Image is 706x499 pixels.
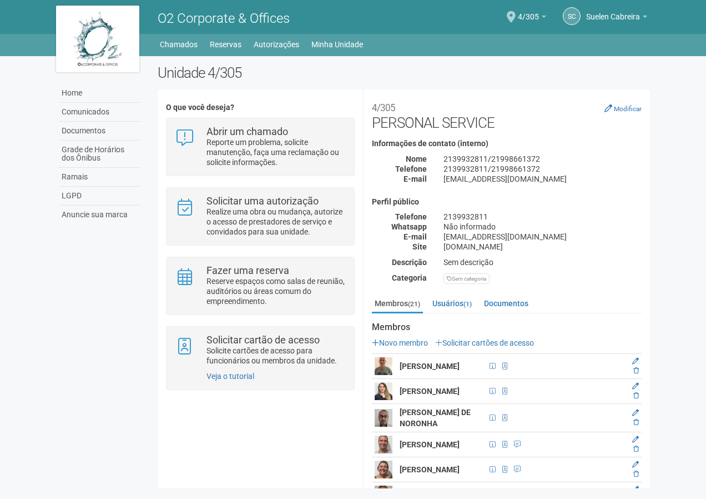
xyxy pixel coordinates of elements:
a: LGPD [59,187,141,206]
strong: E-mail [404,232,427,241]
small: 4/305 [372,102,395,113]
img: logo.jpg [56,6,139,72]
strong: [PERSON_NAME] [400,440,460,449]
h4: O que você deseja? [166,103,354,112]
strong: [PERSON_NAME] DE NORONHA [400,408,471,428]
a: Autorizações [254,37,299,52]
strong: Descrição [392,258,427,267]
a: Solicitar cartão de acesso Solicite cartões de acesso para funcionários ou membros da unidade. [175,335,345,366]
a: Excluir membro [633,418,639,426]
strong: Telefone [395,212,427,221]
img: user.png [375,436,392,453]
div: Não informado [435,222,650,232]
a: Suelen Cabreira [586,14,647,23]
div: [EMAIL_ADDRESS][DOMAIN_NAME] [435,174,650,184]
a: Fazer uma reserva Reserve espaços como salas de reunião, auditórios ou áreas comum do empreendime... [175,266,345,306]
p: Reserve espaços como salas de reunião, auditórios ou áreas comum do empreendimento. [206,276,346,306]
p: Reporte um problema, solicite manutenção, faça uma reclamação ou solicite informações. [206,137,346,167]
img: user.png [375,409,392,427]
a: Excluir membro [633,470,639,478]
h2: PERSONAL SERVICE [372,98,642,131]
a: Novo membro [372,338,428,347]
a: Veja o tutorial [206,372,254,381]
a: Excluir membro [633,392,639,400]
h2: Unidade 4/305 [158,64,650,81]
div: [DOMAIN_NAME] [435,242,650,252]
a: Editar membro [632,409,639,417]
strong: E-mail [404,174,427,183]
a: Membros(21) [372,295,423,313]
a: Excluir membro [633,367,639,375]
a: SC [563,7,581,25]
a: Editar membro [632,436,639,443]
a: Editar membro [632,357,639,365]
a: Solicitar cartões de acesso [435,338,534,347]
a: Anuncie sua marca [59,206,141,224]
div: Sem descrição [435,257,650,267]
a: Grade de Horários dos Ônibus [59,141,141,168]
img: user.png [375,461,392,478]
a: Abrir um chamado Reporte um problema, solicite manutenção, faça uma reclamação ou solicite inform... [175,127,345,167]
a: 4/305 [518,14,546,23]
strong: [PERSON_NAME] [400,362,460,371]
span: O2 Corporate & Offices [158,11,290,26]
a: Chamados [160,37,198,52]
a: Editar membro [632,382,639,390]
a: Minha Unidade [311,37,363,52]
a: Comunicados [59,103,141,122]
a: Solicitar uma autorização Realize uma obra ou mudança, autorize o acesso de prestadores de serviç... [175,196,345,237]
a: Editar membro [632,486,639,493]
h4: Perfil público [372,198,642,206]
div: 2139932811/21998661372 [435,164,650,174]
strong: [PERSON_NAME] [400,387,460,396]
small: (21) [408,300,420,308]
span: 4/305 [518,2,539,21]
strong: Telefone [395,164,427,173]
img: user.png [375,357,392,375]
strong: Solicitar uma autorização [206,195,319,207]
a: Usuários(1) [430,295,475,312]
div: 2139932811 [435,212,650,222]
a: Modificar [604,104,642,113]
a: Reservas [210,37,241,52]
strong: Site [412,242,427,251]
small: Modificar [614,105,642,113]
h4: Informações de contato (interno) [372,139,642,148]
strong: Solicitar cartão de acesso [206,334,320,346]
strong: Fazer uma reserva [206,265,289,276]
strong: Membros [372,322,642,332]
small: (1) [463,300,472,308]
strong: Whatsapp [391,222,427,231]
strong: Abrir um chamado [206,126,288,137]
div: Sem categoria [443,273,490,284]
a: Documentos [59,122,141,141]
img: user.png [375,382,392,400]
div: [EMAIL_ADDRESS][DOMAIN_NAME] [435,232,650,242]
a: Excluir membro [633,445,639,453]
a: Ramais [59,168,141,187]
div: 2139932811/21998661372 [435,154,650,164]
p: Solicite cartões de acesso para funcionários ou membros da unidade. [206,346,346,366]
span: Suelen Cabreira [586,2,640,21]
strong: Nome [406,154,427,163]
a: Documentos [481,295,531,312]
a: Editar membro [632,461,639,468]
strong: [PERSON_NAME] [400,465,460,474]
a: Home [59,84,141,103]
strong: Categoria [392,273,427,282]
p: Realize uma obra ou mudança, autorize o acesso de prestadores de serviço e convidados para sua un... [206,207,346,237]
